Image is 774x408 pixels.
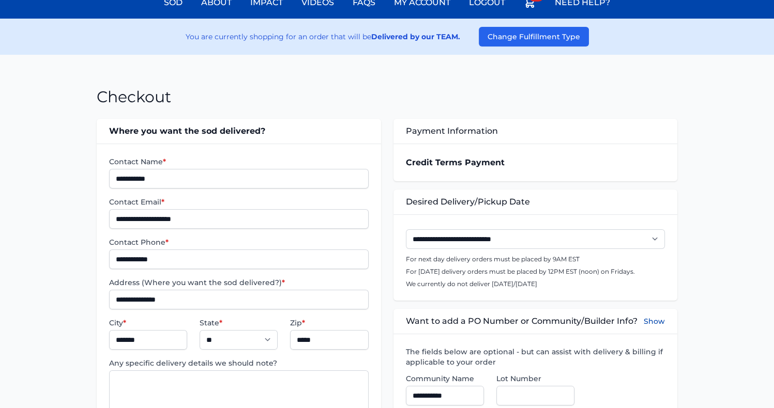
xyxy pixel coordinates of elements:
[109,277,368,288] label: Address (Where you want the sod delivered?)
[109,197,368,207] label: Contact Email
[406,268,665,276] p: For [DATE] delivery orders must be placed by 12PM EST (noon) on Fridays.
[479,27,589,46] button: Change Fulfillment Type
[406,347,665,367] label: The fields below are optional - but can assist with delivery & billing if applicable to your order
[109,318,187,328] label: City
[200,318,278,328] label: State
[406,315,638,327] span: Want to add a PO Number or Community/Builder Info?
[496,373,574,384] label: Lot Number
[393,190,677,214] div: Desired Delivery/Pickup Date
[406,280,665,288] p: We currently do not deliver [DATE]/[DATE]
[97,119,381,144] div: Where you want the sod delivered?
[290,318,368,328] label: Zip
[109,156,368,167] label: Contact Name
[406,255,665,263] p: For next day delivery orders must be placed by 9AM EST
[406,373,484,384] label: Community Name
[97,88,171,106] h1: Checkout
[644,315,665,327] button: Show
[109,358,368,368] label: Any specific delivery details we should note?
[393,119,677,144] div: Payment Information
[371,32,460,41] strong: Delivered by our TEAM.
[406,158,505,167] strong: Credit Terms Payment
[109,237,368,247] label: Contact Phone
